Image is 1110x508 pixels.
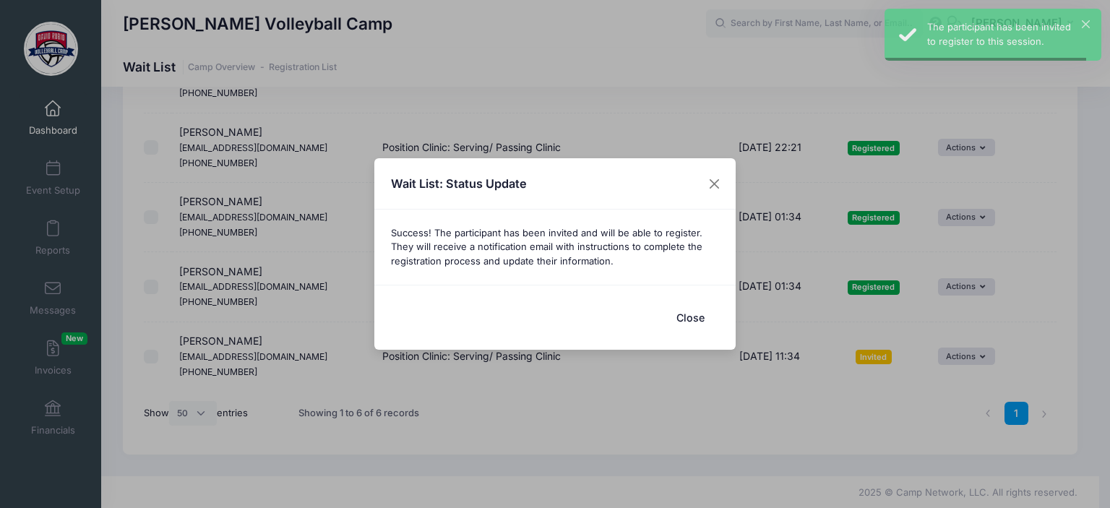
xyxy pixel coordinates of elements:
button: Close [702,171,728,197]
div: Success! The participant has been invited and will be able to register. They will receive a notif... [374,210,736,285]
button: × [1082,20,1090,28]
button: Close [661,302,719,333]
h4: Wait List: Status Update [391,175,527,192]
div: The participant has been invited to register to this session. [927,20,1090,48]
